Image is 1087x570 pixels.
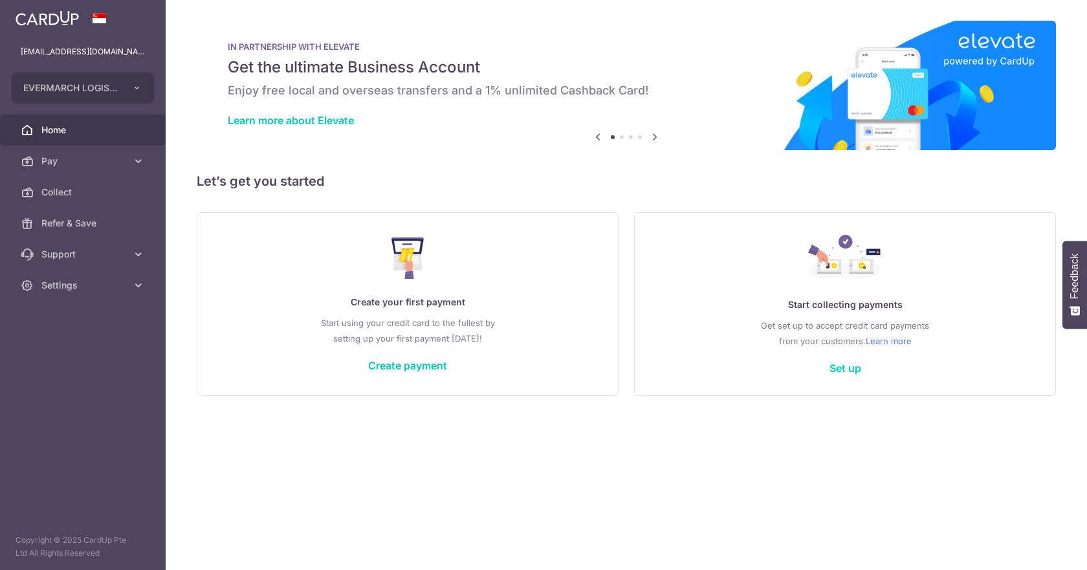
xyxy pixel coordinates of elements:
[12,72,154,104] button: EVERMARCH LOGISTICS (S) PTE LTD
[866,333,912,349] a: Learn more
[41,124,127,137] span: Home
[661,297,1029,312] p: Start collecting payments
[391,237,424,279] img: Make Payment
[228,41,1025,52] p: IN PARTNERSHIP WITH ELEVATE
[829,362,861,375] a: Set up
[368,359,447,372] a: Create payment
[21,45,145,58] p: [EMAIL_ADDRESS][DOMAIN_NAME]
[228,114,354,127] a: Learn more about Elevate
[228,57,1025,78] h5: Get the ultimate Business Account
[23,82,119,94] span: EVERMARCH LOGISTICS (S) PTE LTD
[197,171,1056,192] h5: Let’s get you started
[1069,254,1081,299] span: Feedback
[228,83,1025,98] h6: Enjoy free local and overseas transfers and a 1% unlimited Cashback Card!
[1062,241,1087,329] button: Feedback - Show survey
[41,155,127,168] span: Pay
[41,248,127,261] span: Support
[41,186,127,199] span: Collect
[223,315,592,346] p: Start using your credit card to the fullest by setting up your first payment [DATE]!
[197,21,1056,150] img: Renovation banner
[223,294,592,310] p: Create your first payment
[808,235,882,281] img: Collect Payment
[41,279,127,292] span: Settings
[16,10,79,26] img: CardUp
[661,318,1029,349] p: Get set up to accept credit card payments from your customers.
[41,217,127,230] span: Refer & Save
